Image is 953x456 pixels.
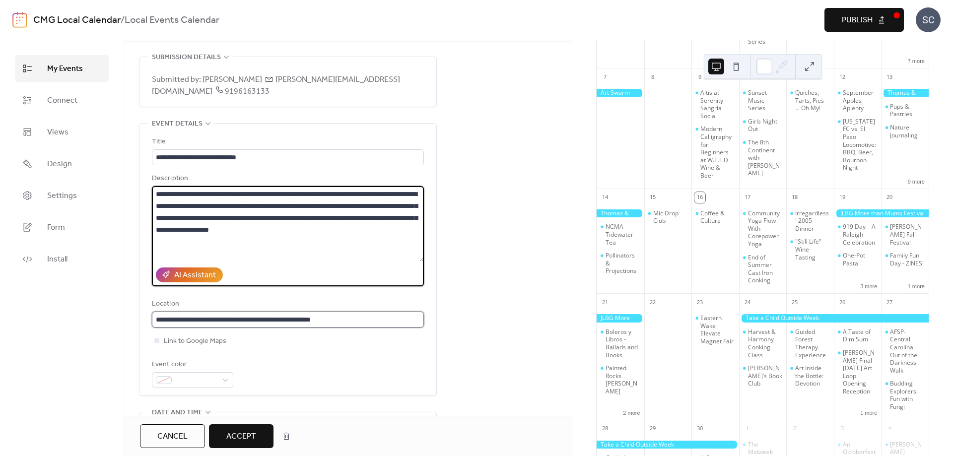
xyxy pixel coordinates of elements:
div: 17 [742,192,753,203]
span: Install [47,254,68,265]
div: 26 [837,297,848,308]
div: Quiches, Tarts, Pies ... Oh My! [795,89,830,112]
div: Quiches, Tarts, Pies ... Oh My! [786,89,834,112]
div: Description [152,173,422,185]
div: Girls Night Out [739,118,787,133]
div: [PERSON_NAME]’s Book Club [748,364,783,388]
div: Art Inside the Bottle: Devotion [786,364,834,388]
div: 13 [884,71,895,82]
span: Publish [842,14,873,26]
div: Painted Rocks Hunt [597,364,644,395]
div: Pups & Pastries [890,103,925,118]
div: [PERSON_NAME] Fall Festival [890,223,925,246]
img: logo [12,12,27,28]
div: Modern Calligraphy for Beginners at W.E.L.D. Wine & Beer [691,125,739,179]
a: My Events [15,55,109,82]
div: Location [152,298,422,310]
div: Boleros y Libros - Ballads and Books [597,328,644,359]
span: Event details [152,118,203,130]
a: Settings [15,182,109,209]
div: Take a Child Outside Week [739,314,929,323]
a: CMG Local Calendar [33,11,121,30]
a: Form [15,214,109,241]
button: AI Assistant [156,267,223,282]
div: Cary Final Friday Art Loop Opening Reception [834,349,882,395]
a: Design [15,150,109,177]
button: Publish [824,8,904,32]
span: Accept [226,431,256,443]
div: The 8th Continent with Dr. Meg Lowman [739,138,787,177]
div: Evelyn’s Book Club [739,364,787,388]
div: 24 [742,297,753,308]
button: Cancel [140,424,205,448]
span: My Events [47,63,83,75]
div: Cary Farmers Fall Festival [881,223,929,246]
div: September Apples Aplenty [834,89,882,112]
div: Title [152,136,422,148]
div: One-Pot Pasta [843,252,878,267]
button: Accept [209,424,273,448]
div: Eastern Wake Elevate Magnet Fair [700,314,735,345]
div: Community Yoga Flow With Corepower Yoga [748,209,783,248]
div: Art Swarm [597,89,644,97]
span: Settings [47,190,77,202]
div: 16 [694,192,705,203]
div: Sunset Music Series [739,89,787,112]
div: Modern Calligraphy for Beginners at W.E.L.D. Wine & Beer [700,125,735,179]
button: 9 more [904,177,929,185]
span: Design [47,158,72,170]
div: One-Pot Pasta [834,252,882,267]
div: Thomas & Friends in the Garden at New Hope Valley Railway [881,89,929,97]
button: 1 more [856,408,881,416]
div: Painted Rocks [PERSON_NAME] [606,364,640,395]
div: AFSP- Central Carolina Out of the Darkness Walk [881,328,929,375]
span: Form [47,222,65,234]
div: Family Fun Day - ZINES! [890,252,925,267]
button: 1 more [904,281,929,290]
div: 22 [647,297,658,308]
div: Pollinators & Projections [597,252,644,275]
div: Budding Explorers: Fun with Fungi [890,380,925,410]
span: Cancel [157,431,188,443]
div: Guided Forest Therapy Experience [795,328,830,359]
div: JLBG More than Mums Festival [597,314,644,323]
div: Coffee & Culture [691,209,739,225]
button: 2 more [619,408,644,416]
b: / [121,11,125,30]
div: 15 [647,192,658,203]
div: Irregardless' 2005 Dinner [786,209,834,233]
div: 4 [884,423,895,434]
span: Date and time [152,407,203,419]
div: NCMA Tidewater Tea [606,223,640,246]
div: 21 [600,297,611,308]
div: 8 [647,71,658,82]
button: 3 more [856,281,881,290]
div: Sunset Music Series [748,89,783,112]
div: Take a Child Outside Week [597,441,739,449]
div: Community Yoga Flow With Corepower Yoga [739,209,787,248]
div: Pups & Pastries [881,103,929,118]
div: Pollinators & Projections [606,252,640,275]
div: 27 [884,297,895,308]
div: Event color [152,359,231,371]
div: "Still Life" Wine Tasting [795,238,830,261]
span: Submitted by: [PERSON_NAME] [PERSON_NAME][EMAIL_ADDRESS][DOMAIN_NAME] [152,74,424,98]
div: 29 [647,423,658,434]
div: Eastern Wake Elevate Magnet Fair [691,314,739,345]
div: 19 [837,192,848,203]
div: 7 [600,71,611,82]
div: Coffee & Culture [700,209,735,225]
div: Family Fun Day - ZINES! [881,252,929,267]
div: Thomas & Friends in the Garden at New Hope Valley Railway [597,209,644,218]
div: September Apples Aplenty [843,89,878,112]
a: Install [15,246,109,272]
div: AFSP- Central Carolina Out of the Darkness Walk [890,328,925,375]
div: [US_STATE] FC vs. El Paso Locomotive: BBQ, Beer, Bourbon Night [843,118,878,172]
button: 7 more [904,56,929,65]
b: Local Events Calendar [125,11,219,30]
a: Views [15,119,109,145]
div: Nature Journaling [881,124,929,139]
div: NCMA Tidewater Tea [597,223,644,246]
span: Submission details [152,52,221,64]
